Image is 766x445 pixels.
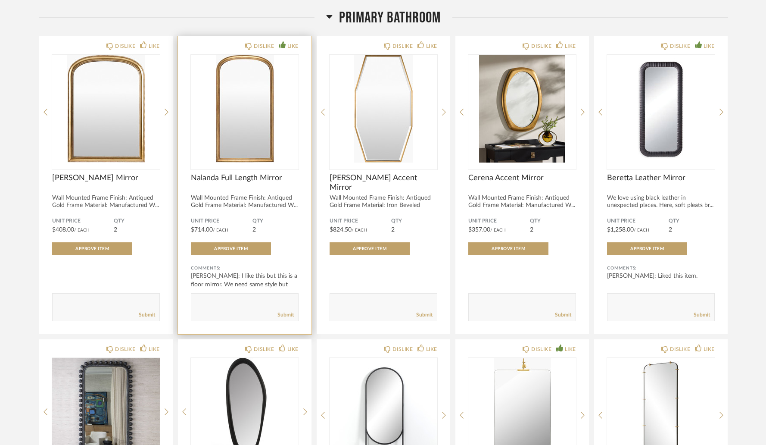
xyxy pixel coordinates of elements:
[490,228,506,232] span: / Each
[392,42,413,50] div: DISLIKE
[607,55,715,163] div: 0
[149,42,160,50] div: LIKE
[287,42,299,50] div: LIKE
[191,227,213,233] span: $714.00
[191,55,299,163] div: 0
[634,228,649,232] span: / Each
[468,194,576,209] div: Wall Mounted Frame Finish: Antiqued Gold Frame Material: Manufactured W...
[115,42,135,50] div: DISLIKE
[115,345,135,354] div: DISLIKE
[565,42,576,50] div: LIKE
[416,311,433,319] a: Submit
[191,264,299,273] div: Comments:
[468,173,576,183] span: Cerena Accent Mirror
[468,55,576,163] div: 0
[694,311,710,319] a: Submit
[339,9,441,27] span: Primary Bathroom
[149,345,160,354] div: LIKE
[704,345,715,354] div: LIKE
[426,42,437,50] div: LIKE
[531,345,551,354] div: DISLIKE
[213,228,228,232] span: / Each
[330,55,437,163] img: undefined
[52,55,160,163] img: undefined
[565,345,576,354] div: LIKE
[391,227,395,233] span: 2
[74,228,90,232] span: / Each
[254,345,274,354] div: DISLIKE
[530,218,576,225] span: QTY
[277,311,294,319] a: Submit
[468,218,530,225] span: Unit Price
[704,42,715,50] div: LIKE
[330,173,437,192] span: [PERSON_NAME] Accent Mirror
[252,218,299,225] span: QTY
[492,247,525,251] span: Approve Item
[468,55,576,163] img: undefined
[607,242,687,255] button: Approve Item
[607,227,634,233] span: $1,258.00
[607,264,715,273] div: Comments:
[191,218,252,225] span: Unit Price
[607,55,715,163] img: undefined
[330,218,391,225] span: Unit Price
[669,218,715,225] span: QTY
[52,227,74,233] span: $408.00
[330,55,437,163] div: 0
[191,173,299,183] span: Nalanda Full Length Mirror
[114,227,117,233] span: 2
[191,55,299,163] img: undefined
[426,345,437,354] div: LIKE
[75,247,109,251] span: Approve Item
[607,272,715,280] div: [PERSON_NAME]: Liked this item.
[330,227,352,233] span: $824.50
[607,218,669,225] span: Unit Price
[607,194,715,209] div: We love using black leather in unexpected places. Here, soft pleats br...
[52,55,160,163] div: 0
[391,218,437,225] span: QTY
[191,242,271,255] button: Approve Item
[468,242,548,255] button: Approve Item
[254,42,274,50] div: DISLIKE
[330,242,410,255] button: Approve Item
[52,173,160,183] span: [PERSON_NAME] Mirror
[353,247,386,251] span: Approve Item
[330,194,437,209] div: Wall Mounted Frame Finish: Antiqued Gold Frame Material: Iron Beveled
[555,311,571,319] a: Submit
[52,218,114,225] span: Unit Price
[607,173,715,183] span: Beretta Leather Mirror
[52,194,160,209] div: Wall Mounted Frame Finish: Antiqued Gold Frame Material: Manufactured W...
[287,345,299,354] div: LIKE
[191,272,299,298] div: [PERSON_NAME]: I like this but this is a floor mirror. We need same style but shorter...
[191,194,299,209] div: Wall Mounted Frame Finish: Antiqued Gold Frame Material: Manufactured W...
[252,227,256,233] span: 2
[52,242,132,255] button: Approve Item
[392,345,413,354] div: DISLIKE
[669,227,672,233] span: 2
[114,218,160,225] span: QTY
[468,227,490,233] span: $357.00
[630,247,664,251] span: Approve Item
[530,227,533,233] span: 2
[352,228,367,232] span: / Each
[531,42,551,50] div: DISLIKE
[139,311,155,319] a: Submit
[214,247,248,251] span: Approve Item
[670,42,690,50] div: DISLIKE
[670,345,690,354] div: DISLIKE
